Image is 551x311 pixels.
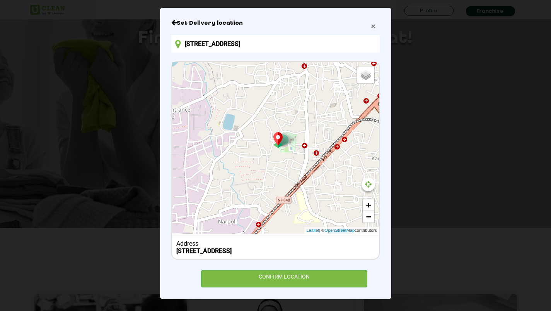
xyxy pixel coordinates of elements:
a: OpenStreetMap [324,227,355,234]
a: Zoom out [363,211,374,223]
div: | © contributors [304,227,379,234]
input: Enter location [171,35,379,53]
b: [STREET_ADDRESS] [176,247,232,255]
a: Leaflet [306,227,319,234]
div: Address [176,240,375,247]
div: CONFIRM LOCATION [201,270,368,287]
a: Layers [357,66,374,83]
span: × [371,22,375,31]
button: Close [371,22,375,30]
h6: Close [171,19,379,27]
a: Zoom in [363,199,374,211]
